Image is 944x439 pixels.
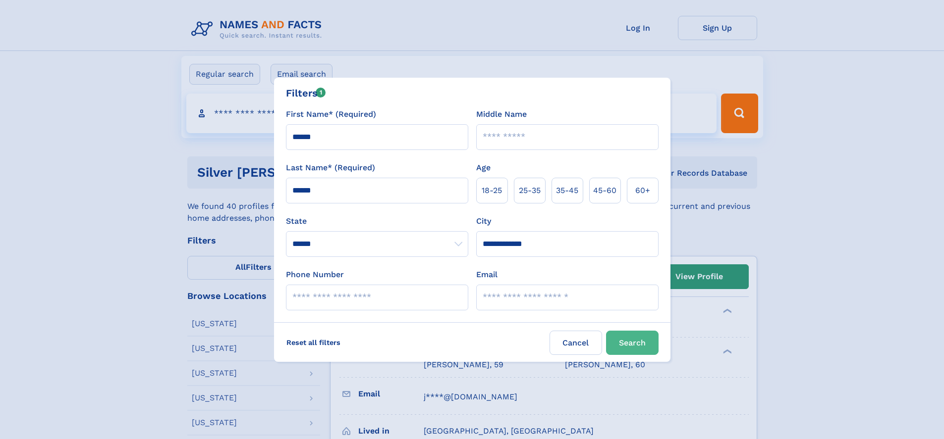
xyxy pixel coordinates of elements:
[519,185,541,196] span: 25‑35
[476,108,527,120] label: Middle Name
[476,215,491,227] label: City
[286,86,326,100] div: Filters
[482,185,502,196] span: 18‑25
[606,331,659,355] button: Search
[556,185,578,196] span: 35‑45
[593,185,616,196] span: 45‑60
[550,331,602,355] label: Cancel
[286,269,344,281] label: Phone Number
[635,185,650,196] span: 60+
[286,108,376,120] label: First Name* (Required)
[286,215,468,227] label: State
[280,331,347,354] label: Reset all filters
[286,162,375,174] label: Last Name* (Required)
[476,269,498,281] label: Email
[476,162,491,174] label: Age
